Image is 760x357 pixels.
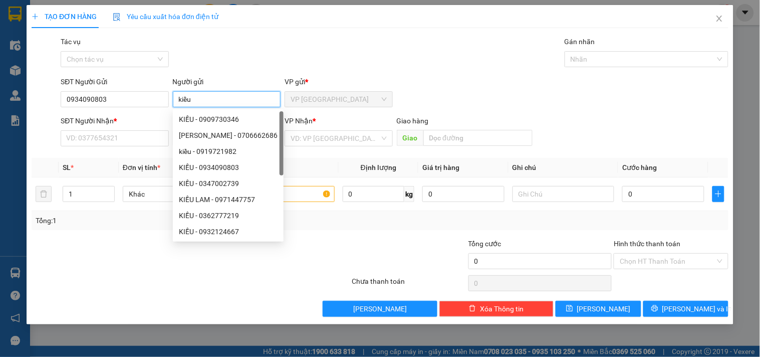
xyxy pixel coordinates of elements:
div: KIỀU LAM - 0971447757 [179,194,278,205]
label: Tác vụ [61,38,81,46]
button: deleteXóa Thông tin [439,301,554,317]
div: KIỀU - 0934090803 [173,159,284,175]
div: KIỀU - 0932124667 [173,224,284,240]
span: plus [713,190,724,198]
div: KIỀU - 0934090803 [179,162,278,173]
div: KIỀU - 0909730346 [173,111,284,127]
span: save [566,305,573,313]
div: KIỀU - 0362777219 [173,208,284,224]
div: KIỀU - 0909730346 [179,114,278,125]
div: 0901066499 [9,45,110,59]
div: Tổng: 1 [36,215,294,226]
div: SĐT Người Nhận [61,115,168,126]
span: Xóa Thông tin [480,303,524,314]
span: Giá trị hàng [422,163,459,171]
button: [PERSON_NAME] [323,301,437,317]
span: Giao hàng [397,117,429,125]
div: KIỀU - 0362777219 [179,210,278,221]
span: TẠO ĐƠN HÀNG [32,13,97,21]
button: save[PERSON_NAME] [556,301,641,317]
span: Cước hàng [622,163,657,171]
span: VP Tân Bình [291,92,386,107]
span: kg [404,186,414,202]
span: VP Nhận [285,117,313,125]
span: Tổng cước [468,240,501,248]
span: Giao [397,130,423,146]
span: close [715,15,723,23]
div: Người gửi [173,76,281,87]
div: VP [GEOGRAPHIC_DATA] [9,9,110,33]
div: kiều - 0919721982 [173,143,284,159]
input: Ghi Chú [513,186,614,202]
div: 0964697999 [117,45,219,59]
span: CC : [116,67,130,78]
span: SL [63,163,71,171]
input: 0 [422,186,504,202]
div: VP gửi [285,76,392,87]
div: 30.000 [116,65,220,79]
th: Ghi chú [509,158,618,177]
span: Gửi: [9,10,24,20]
button: printer[PERSON_NAME] và In [643,301,728,317]
div: [PERSON_NAME] - 0706662686 [179,130,278,141]
input: Dọc đường [423,130,533,146]
span: [PERSON_NAME] và In [662,303,732,314]
span: plus [32,13,39,20]
div: BX [GEOGRAPHIC_DATA] [117,9,219,33]
button: Close [705,5,733,33]
div: KIỀU - 0347002739 [179,178,278,189]
span: Nhận: [117,10,141,20]
div: SĐT Người Gửi [61,76,168,87]
img: icon [113,13,121,21]
div: lợi [117,33,219,45]
button: delete [36,186,52,202]
span: [PERSON_NAME] [353,303,407,314]
span: delete [469,305,476,313]
span: Yêu cầu xuất hóa đơn điện tử [113,13,218,21]
div: KIỀU - 0932124667 [179,226,278,237]
label: Gán nhãn [565,38,595,46]
label: Hình thức thanh toán [614,240,680,248]
div: phương [9,33,110,45]
div: KIỀU LAM - 0971447757 [173,192,284,208]
button: plus [712,186,724,202]
div: KIỀU - 0347002739 [173,175,284,192]
span: Khác [129,187,218,202]
span: Định lượng [361,163,396,171]
span: [PERSON_NAME] [577,303,631,314]
div: Chưa thanh toán [351,276,467,293]
span: printer [651,305,658,313]
div: THÚY KIỀU - 0706662686 [173,127,284,143]
span: Đơn vị tính [123,163,160,171]
div: kiều - 0919721982 [179,146,278,157]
